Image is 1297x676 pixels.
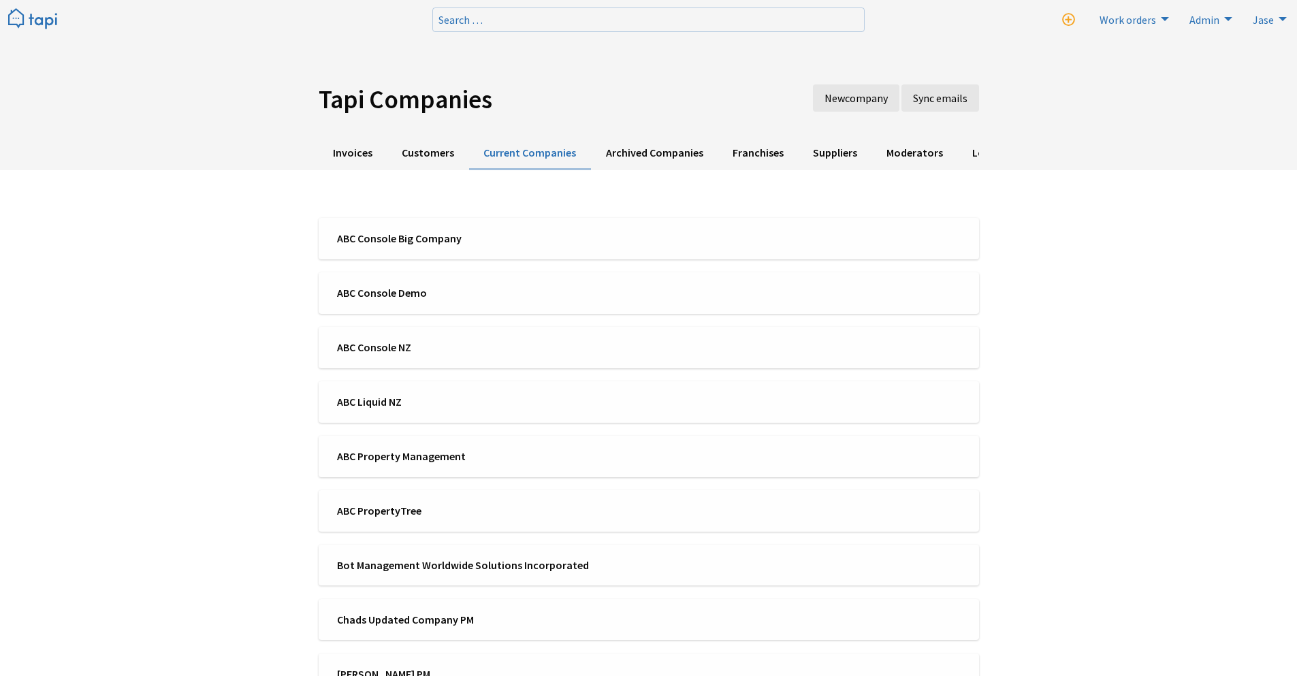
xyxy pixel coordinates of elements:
[1100,13,1156,27] span: Work orders
[319,545,979,586] a: Bot Management Worldwide Solutions Incorporated
[319,381,979,423] a: ABC Liquid NZ
[1253,13,1274,27] span: Jase
[319,436,979,477] a: ABC Property Management
[718,137,798,170] a: Franchises
[1245,8,1290,30] a: Jase
[337,340,640,355] span: ABC Console NZ
[1189,13,1219,27] span: Admin
[798,137,871,170] a: Suppliers
[1062,14,1075,27] i: New work order
[319,490,979,532] a: ABC PropertyTree
[8,8,57,31] img: Tapi logo
[337,503,640,518] span: ABC PropertyTree
[319,327,979,368] a: ABC Console NZ
[337,449,640,464] span: ABC Property Management
[319,137,387,170] a: Invoices
[337,394,640,409] span: ABC Liquid NZ
[469,137,591,170] a: Current Companies
[1091,8,1172,30] a: Work orders
[958,137,1040,170] a: Lost Issues
[438,13,483,27] span: Search …
[845,91,888,105] span: company
[337,231,640,246] span: ABC Console Big Company
[591,137,718,170] a: Archived Companies
[319,84,707,115] h1: Tapi Companies
[387,137,469,170] a: Customers
[1181,8,1236,30] a: Admin
[319,272,979,314] a: ABC Console Demo
[901,84,979,112] a: Sync emails
[337,612,640,627] span: Chads Updated Company PM
[813,84,899,112] a: New
[319,218,979,259] a: ABC Console Big Company
[337,285,640,300] span: ABC Console Demo
[337,558,640,573] span: Bot Management Worldwide Solutions Incorporated
[872,137,958,170] a: Moderators
[319,599,979,641] a: Chads Updated Company PM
